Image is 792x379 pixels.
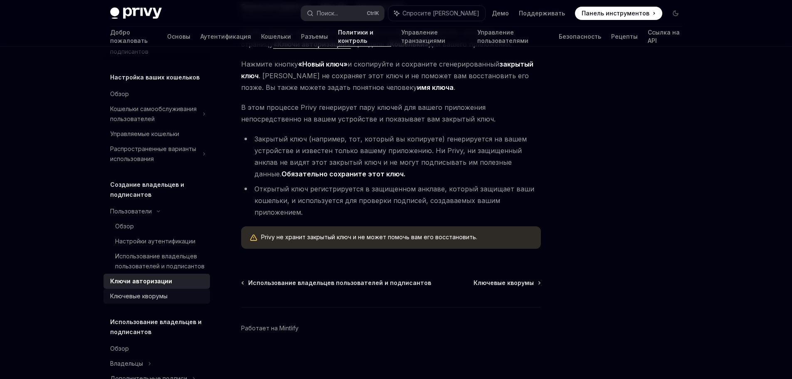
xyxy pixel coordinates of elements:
[261,233,477,240] font: Privy не хранит закрытый ключ и не может помочь вам его восстановить.
[167,27,190,47] a: Основы
[519,9,565,17] a: Поддерживать
[110,90,129,97] font: Обзор
[241,72,529,92] font: . [PERSON_NAME] не сохраняет этот ключ и не поможет вам восстановить его позже. Вы также можете з...
[474,279,534,286] font: Ключевые кворумы
[338,29,373,44] font: Политики и контроль
[110,130,179,137] font: Управляемые кошельки
[241,324,299,332] a: Работает на Mintlify
[115,238,195,245] font: Настройки аутентификации
[104,274,210,289] a: Ключи авторизации
[402,10,479,17] font: Спросите [PERSON_NAME]
[254,135,527,178] font: Закрытый ключ (например, тот, который вы копируете) генерируется на вашем устройстве и известен т...
[401,27,467,47] a: Управление транзакциями
[241,60,298,68] font: Нажмите кнопку
[648,29,680,44] font: Ссылка на API
[241,325,299,332] font: Работает на Mintlify
[104,219,210,234] a: Обзор
[110,74,200,81] font: Настройка ваших кошельков
[110,318,202,335] font: Использование владельцев и подписантов
[104,249,210,274] a: Использование владельцев пользователей и подписантов
[477,29,528,44] font: Управление пользователями
[559,33,601,40] font: Безопасность
[454,83,455,92] font: .
[115,253,205,270] font: Использование владельцев пользователей и подписантов
[110,105,197,122] font: Кошельки самообслуживания пользователей
[317,10,338,17] font: Поиск...
[110,360,143,367] font: Владельцы
[559,27,601,47] a: Безопасность
[375,10,379,16] font: K
[582,10,649,17] font: Панель инструментов
[611,27,638,47] a: Рецепты
[241,103,496,123] font: В этом процессе Privy генерирует пару ключей для вашего приложения непосредственно на вашем устро...
[492,10,509,17] font: Демо
[104,341,210,356] a: Обзор
[301,6,384,21] button: Поиск...CtrlK
[338,27,391,47] a: Политики и контроль
[261,27,291,47] a: Кошельки
[110,208,152,215] font: Пользователи
[248,279,431,286] font: Использование владельцев пользователей и подписантов
[249,234,258,242] svg: Предупреждение
[281,170,405,178] font: Обязательно сохраните этот ключ.
[477,27,549,47] a: Управление пользователями
[669,7,682,20] button: Включить темный режим
[110,181,184,198] font: Создание владельцев и подписантов
[388,6,485,21] button: Спросите [PERSON_NAME]
[417,83,454,92] font: имя ключа
[110,277,172,285] font: Ключи авторизации
[367,10,375,16] font: Ctrl
[110,29,148,44] font: Добро пожаловать
[254,185,534,216] font: Открытый ключ регистрируется в защищенном анклаве, который защищает ваши кошельки, и используется...
[110,345,129,352] font: Обзор
[301,27,328,47] a: Разъемы
[104,289,210,304] a: Ключевые кворумы
[401,29,445,44] font: Управление транзакциями
[261,33,291,40] font: Кошельки
[104,87,210,102] a: Обзор
[110,7,162,19] img: темный логотип
[298,60,348,68] font: «Новый ключ»
[242,279,431,287] a: Использование владельцев пользователей и подписантов
[110,292,168,300] font: Ключевые кворумы
[200,27,251,47] a: Аутентификация
[648,27,682,47] a: Ссылка на API
[301,33,328,40] font: Разъемы
[200,33,251,40] font: Аутентификация
[348,60,499,68] font: и скопируйте и сохраните сгенерированный
[575,7,662,20] a: Панель инструментов
[104,234,210,249] a: Настройки аутентификации
[492,9,509,17] a: Демо
[104,126,210,141] a: Управляемые кошельки
[110,145,196,162] font: Распространенные варианты использования
[167,33,190,40] font: Основы
[474,279,540,287] a: Ключевые кворумы
[611,33,638,40] font: Рецепты
[115,223,134,230] font: Обзор
[519,10,565,17] font: Поддерживать
[110,27,158,47] a: Добро пожаловать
